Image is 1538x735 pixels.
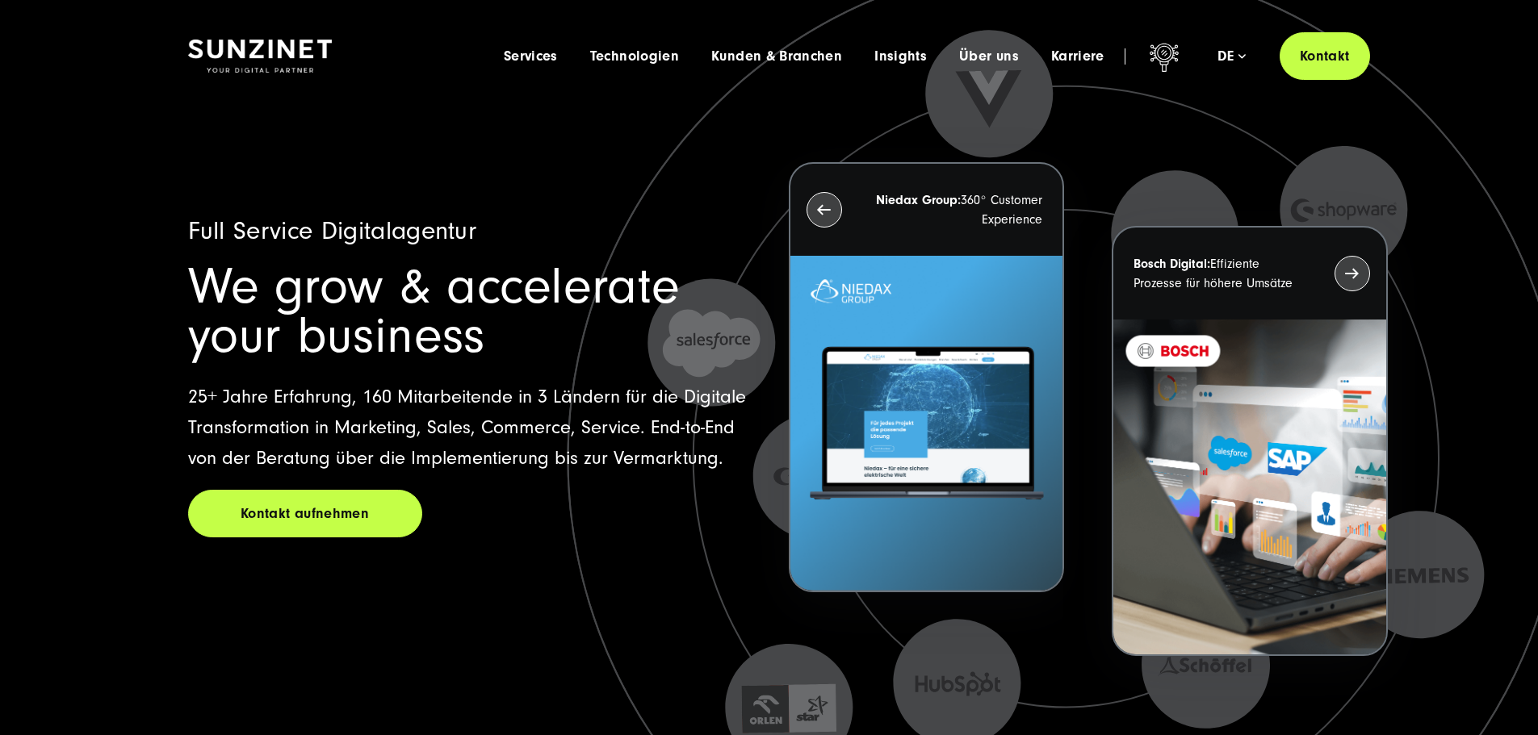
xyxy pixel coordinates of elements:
[874,48,927,65] a: Insights
[1112,226,1387,656] button: Bosch Digital:Effiziente Prozesse für höhere Umsätze BOSCH - Kundeprojekt - Digital Transformatio...
[188,216,477,245] span: Full Service Digitalagentur
[959,48,1019,65] a: Über uns
[1134,254,1305,293] p: Effiziente Prozesse für höhere Umsätze
[188,40,332,73] img: SUNZINET Full Service Digital Agentur
[1113,319,1385,654] img: BOSCH - Kundeprojekt - Digital Transformation Agentur SUNZINET
[590,48,679,65] a: Technologien
[1051,48,1104,65] a: Karriere
[188,382,750,474] p: 25+ Jahre Erfahrung, 160 Mitarbeitende in 3 Ländern für die Digitale Transformation in Marketing,...
[876,193,961,207] strong: Niedax Group:
[188,257,680,365] span: We grow & accelerate your business
[790,256,1062,591] img: Letztes Projekt von Niedax. Ein Laptop auf dem die Niedax Website geöffnet ist, auf blauem Hinter...
[871,190,1042,229] p: 360° Customer Experience
[1280,32,1370,80] a: Kontakt
[1217,48,1246,65] div: de
[1134,257,1210,271] strong: Bosch Digital:
[711,48,842,65] a: Kunden & Branchen
[504,48,558,65] a: Services
[789,162,1064,592] button: Niedax Group:360° Customer Experience Letztes Projekt von Niedax. Ein Laptop auf dem die Niedax W...
[188,490,422,537] a: Kontakt aufnehmen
